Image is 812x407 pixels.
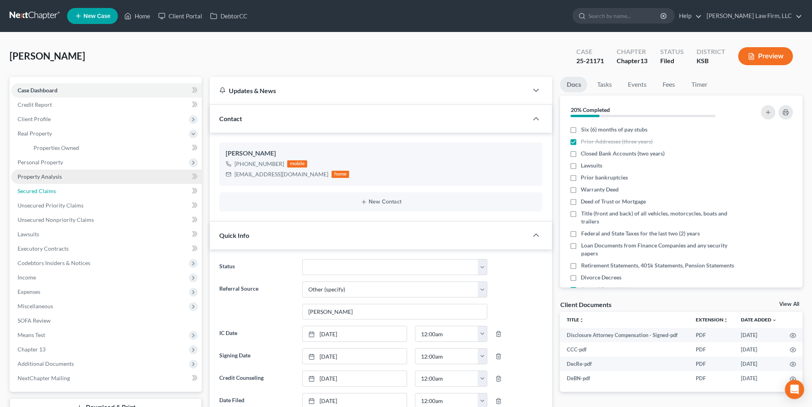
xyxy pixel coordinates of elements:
div: Chapter [617,56,647,66]
td: [DATE] [735,357,783,371]
div: Open Intercom Messenger [785,380,804,399]
a: Extensionunfold_more [696,317,728,323]
a: Tasks [590,77,618,92]
span: Codebtors Insiders & Notices [18,259,90,266]
td: [DATE] [735,342,783,357]
i: unfold_more [579,318,584,323]
td: DecRe-pdf [560,357,689,371]
input: -- : -- [415,326,478,341]
div: [EMAIL_ADDRESS][DOMAIN_NAME] [234,170,328,178]
div: Case [576,47,604,56]
span: Title (front and back) of all vehicles, motorcycles, boats and trailers [581,209,735,225]
span: Warranty Deed [581,186,619,194]
span: Federal and State Taxes for the last two (2) years [581,229,699,237]
span: Income [18,274,36,281]
button: Preview [738,47,793,65]
span: Real Property [18,130,52,137]
span: Executory Contracts [18,245,69,252]
span: Divorce Decrees [581,273,621,281]
a: DebtorCC [206,9,251,23]
a: Credit Report [11,98,202,112]
span: Personal Property [18,159,63,166]
span: Credit Report [18,101,52,108]
span: New Case [83,13,110,19]
label: Referral Source [215,281,298,320]
a: [DATE] [303,326,407,341]
span: Deed of Trust or Mortgage [581,198,646,205]
div: Chapter [617,47,647,56]
a: Timer [685,77,713,92]
a: [DATE] [303,371,407,386]
td: CCC-pdf [560,342,689,357]
td: DeBN-pdf [560,371,689,385]
a: Date Added expand_more [741,317,777,323]
a: Case Dashboard [11,83,202,98]
div: District [697,47,725,56]
a: NextChapter Mailing [11,371,202,385]
i: expand_more [772,318,777,323]
a: View All [779,301,799,307]
a: SOFA Review [11,313,202,328]
span: Secured Claims [18,188,56,194]
a: Help [675,9,702,23]
span: Prior bankruptcies [581,174,628,182]
div: Updates & News [219,86,518,95]
a: Property Analysis [11,170,202,184]
div: [PHONE_NUMBER] [234,160,284,168]
a: Executory Contracts [11,241,202,256]
input: -- : -- [415,371,478,386]
span: Means Test [18,331,45,338]
td: PDF [689,342,735,357]
span: NextChapter Mailing [18,375,70,381]
a: Events [621,77,653,92]
span: Additional Documents [18,360,74,367]
td: [DATE] [735,328,783,342]
td: PDF [689,357,735,371]
div: Client Documents [560,300,611,309]
div: home [332,171,349,178]
div: 25-21171 [576,56,604,66]
span: SOFA Review [18,317,51,324]
span: Lawsuits [18,231,39,237]
span: Unsecured Nonpriority Claims [18,216,94,223]
a: Client Portal [154,9,206,23]
a: [DATE] [303,349,407,364]
div: mobile [287,160,307,168]
td: PDF [689,371,735,385]
span: Prior Addresses (three years) [581,138,653,146]
i: unfold_more [723,318,728,323]
label: IC Date [215,326,298,342]
span: Chapter 13 [18,346,46,353]
label: Credit Counseling [215,371,298,387]
a: Secured Claims [11,184,202,198]
td: PDF [689,328,735,342]
button: New Contact [226,199,536,205]
span: 13 [640,57,647,64]
strong: 20% Completed [570,106,609,113]
a: Docs [560,77,587,92]
a: Fees [656,77,681,92]
a: Home [120,9,154,23]
input: -- : -- [415,349,478,364]
a: Lawsuits [11,227,202,241]
span: Loan Documents from Finance Companies and any security papers [581,241,735,257]
div: KSB [697,56,725,66]
span: Miscellaneous [18,303,53,309]
span: Contact [219,115,242,122]
span: Property Analysis [18,173,62,180]
span: Retirement Statements, 401k Statements, Pension Statements [581,261,734,269]
a: Unsecured Nonpriority Claims [11,213,202,227]
a: [PERSON_NAME] Law Firm, LLC [703,9,802,23]
a: Properties Owned [27,141,202,155]
td: Disclosure Attorney Compensation - Signed-pdf [560,328,689,342]
span: Client Profile [18,116,51,122]
div: Filed [660,56,684,66]
span: Lawsuits [581,162,602,170]
span: Six (6) months of pay stubs [581,126,647,134]
div: [PERSON_NAME] [226,149,536,158]
span: Properties Owned [34,144,79,151]
td: [DATE] [735,371,783,385]
label: Status [215,259,298,275]
input: Other Referral Source [303,304,487,319]
span: Case Dashboard [18,87,58,94]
